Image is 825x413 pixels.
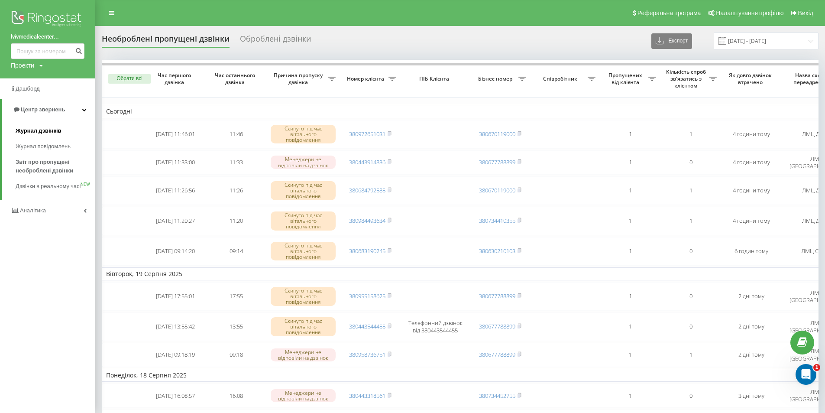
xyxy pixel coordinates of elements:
[16,85,40,92] span: Дашборд
[145,207,206,235] td: [DATE] 11:20:27
[271,348,336,361] div: Менеджери не відповіли на дзвінок
[660,343,721,367] td: 1
[660,150,721,175] td: 0
[660,282,721,311] td: 0
[206,176,266,205] td: 11:26
[20,207,46,214] span: Аналiтика
[721,312,782,341] td: 2 дні тому
[11,43,84,59] input: Пошук за номером
[600,150,660,175] td: 1
[145,176,206,205] td: [DATE] 11:26:56
[813,364,820,371] span: 1
[152,72,199,85] span: Час першого дзвінка
[145,312,206,341] td: [DATE] 13:55:42
[16,179,95,194] a: Дзвінки в реальному часіNEW
[474,75,518,82] span: Бізнес номер
[206,120,266,149] td: 11:46
[798,10,813,16] span: Вихід
[479,292,515,300] a: 380677788899
[145,282,206,311] td: [DATE] 17:55:01
[271,389,336,402] div: Менеджери не відповіли на дзвінок
[271,156,336,169] div: Менеджери не відповіли на дзвінок
[16,182,81,191] span: Дзвінки в реальному часі
[600,343,660,367] td: 1
[349,217,385,224] a: 380984493634
[206,282,266,311] td: 17:55
[206,150,266,175] td: 11:33
[271,72,328,85] span: Причина пропуску дзвінка
[660,207,721,235] td: 1
[145,237,206,266] td: [DATE] 09:14:20
[600,120,660,149] td: 1
[16,127,61,135] span: Журнал дзвінків
[479,186,515,194] a: 380670119000
[344,75,388,82] span: Номер клієнта
[145,384,206,408] td: [DATE] 16:08:57
[349,322,385,330] a: 380443544455
[206,312,266,341] td: 13:55
[21,106,65,113] span: Центр звернень
[600,282,660,311] td: 1
[16,154,95,179] a: Звіт про пропущені необроблені дзвінки
[721,237,782,266] td: 6 годин тому
[206,384,266,408] td: 16:08
[479,217,515,224] a: 380734410355
[479,322,515,330] a: 380677788899
[600,207,660,235] td: 1
[349,158,385,166] a: 380443914836
[728,72,775,85] span: Як довго дзвінок втрачено
[651,33,692,49] button: Експорт
[479,351,515,358] a: 380677788899
[271,125,336,144] div: Скинуто під час вітального повідомлення
[206,237,266,266] td: 09:14
[349,186,385,194] a: 380684792585
[349,292,385,300] a: 380955158625
[721,343,782,367] td: 2 дні тому
[721,150,782,175] td: 4 години тому
[479,130,515,138] a: 380670119000
[479,158,515,166] a: 380677788899
[637,10,701,16] span: Реферальна програма
[213,72,259,85] span: Час останнього дзвінка
[349,130,385,138] a: 380972651031
[271,181,336,200] div: Скинуто під час вітального повідомлення
[665,68,709,89] span: Кількість спроб зв'язатись з клієнтом
[206,343,266,367] td: 09:18
[408,75,463,82] span: ПІБ Клієнта
[206,207,266,235] td: 11:20
[535,75,588,82] span: Співробітник
[401,312,470,341] td: Телефонний дзвінок від 380443544455
[721,384,782,408] td: 3 дні тому
[796,364,816,385] iframe: Intercom live chat
[271,211,336,231] div: Скинуто під час вітального повідомлення
[102,34,230,48] div: Необроблені пропущені дзвінки
[660,384,721,408] td: 0
[349,351,385,358] a: 380958736751
[479,392,515,400] a: 380734452755
[604,72,648,85] span: Пропущених від клієнта
[600,312,660,341] td: 1
[721,176,782,205] td: 4 години тому
[600,176,660,205] td: 1
[349,392,385,400] a: 380443318561
[271,287,336,306] div: Скинуто під час вітального повідомлення
[271,317,336,336] div: Скинуто під час вітального повідомлення
[145,150,206,175] td: [DATE] 11:33:00
[349,247,385,255] a: 380683190245
[16,142,71,151] span: Журнал повідомлень
[145,343,206,367] td: [DATE] 09:18:19
[600,384,660,408] td: 1
[660,237,721,266] td: 0
[660,176,721,205] td: 1
[271,242,336,261] div: Скинуто під час вітального повідомлення
[108,74,151,84] button: Обрати всі
[16,123,95,139] a: Журнал дзвінків
[16,139,95,154] a: Журнал повідомлень
[660,312,721,341] td: 0
[11,9,84,30] img: Ringostat logo
[11,33,84,41] a: lvivmedicalcenter...
[721,207,782,235] td: 4 години тому
[479,247,515,255] a: 380630210103
[2,99,95,120] a: Центр звернень
[16,158,91,175] span: Звіт про пропущені необроблені дзвінки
